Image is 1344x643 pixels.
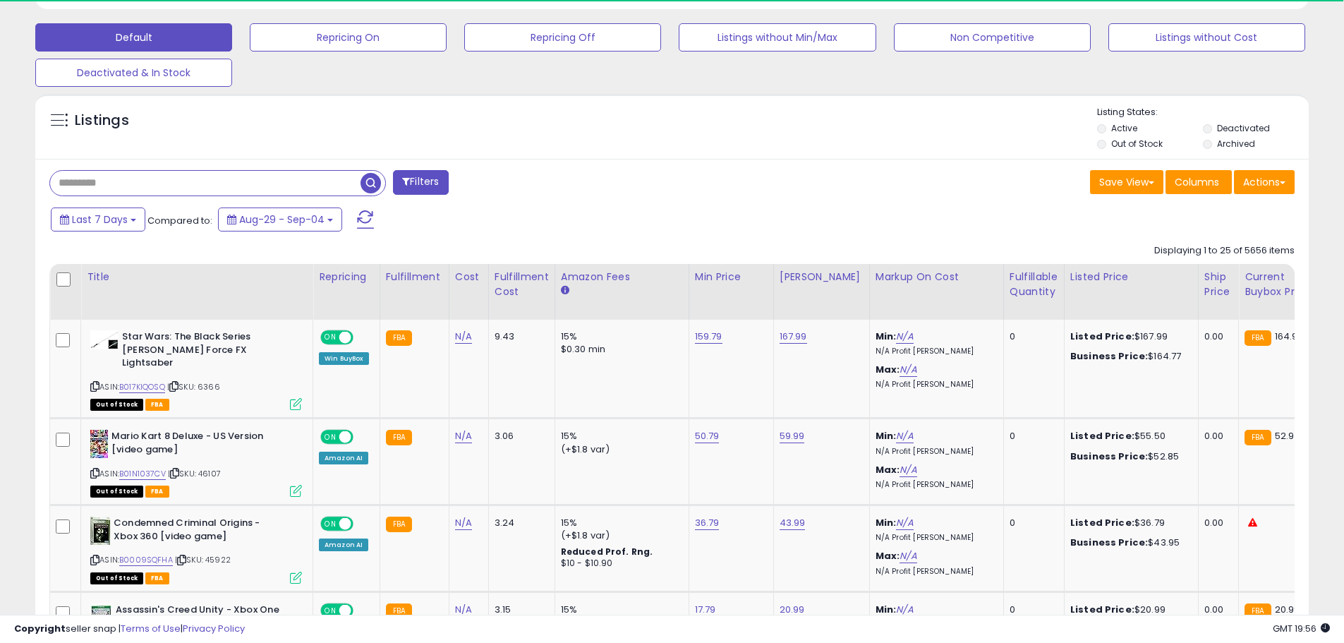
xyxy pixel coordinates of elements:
a: 36.79 [695,516,720,530]
b: Max: [876,549,900,563]
div: Min Price [695,270,768,284]
a: 43.99 [780,516,806,530]
a: B01N1037CV [119,468,166,480]
button: Deactivated & In Stock [35,59,232,87]
b: Max: [876,463,900,476]
div: Repricing [319,270,374,284]
b: Min: [876,429,897,443]
span: ON [322,518,339,530]
div: Amazon AI [319,539,368,551]
div: $55.50 [1070,430,1187,443]
div: Win BuyBox [319,352,369,365]
a: Terms of Use [121,622,181,635]
b: Reduced Prof. Rng. [561,546,653,558]
span: FBA [145,399,169,411]
div: ASIN: [90,430,302,495]
button: Actions [1234,170,1295,194]
p: N/A Profit [PERSON_NAME] [876,533,993,543]
b: Listed Price: [1070,516,1134,529]
div: $43.95 [1070,536,1187,549]
button: Save View [1090,170,1163,194]
a: N/A [896,429,913,443]
p: N/A Profit [PERSON_NAME] [876,567,993,577]
button: Listings without Cost [1108,23,1305,52]
div: Amazon AI [319,452,368,464]
div: 9.43 [495,330,544,343]
small: Amazon Fees. [561,284,569,297]
img: 51VPjQSwtJL._SL40_.jpg [90,430,108,458]
div: Cost [455,270,483,284]
div: Ship Price [1204,270,1233,299]
div: 15% [561,517,678,529]
button: Listings without Min/Max [679,23,876,52]
span: | SKU: 6366 [167,381,220,392]
a: N/A [900,463,916,477]
a: 159.79 [695,330,722,344]
div: $10 - $10.90 [561,558,678,570]
p: N/A Profit [PERSON_NAME] [876,480,993,490]
div: 0.00 [1204,330,1228,343]
img: 51ADMIHcr+L._SL40_.jpg [90,517,110,545]
span: FBA [145,486,169,498]
div: Amazon Fees [561,270,683,284]
div: ASIN: [90,330,302,409]
div: 3.06 [495,430,544,443]
button: Non Competitive [894,23,1091,52]
div: Displaying 1 to 25 of 5656 items [1154,244,1295,258]
span: OFF [351,332,374,344]
div: [PERSON_NAME] [780,270,864,284]
a: N/A [896,330,913,344]
small: FBA [1245,330,1271,346]
b: Listed Price: [1070,330,1134,343]
b: Business Price: [1070,349,1148,363]
div: Current Buybox Price [1245,270,1317,299]
div: 0.00 [1204,517,1228,529]
div: Fulfillment [386,270,443,284]
div: 3.24 [495,517,544,529]
div: Markup on Cost [876,270,998,284]
div: 0 [1010,517,1053,529]
a: 59.99 [780,429,805,443]
p: N/A Profit [PERSON_NAME] [876,380,993,390]
label: Out of Stock [1111,138,1163,150]
span: All listings that are currently out of stock and unavailable for purchase on Amazon [90,399,143,411]
span: 2025-09-12 19:56 GMT [1273,622,1330,635]
a: N/A [455,429,472,443]
div: Fulfillable Quantity [1010,270,1058,299]
img: 31ap+ZV8LZL._SL40_.jpg [90,330,119,349]
h5: Listings [75,111,129,131]
b: Business Price: [1070,450,1148,463]
div: 0 [1010,330,1053,343]
p: N/A Profit [PERSON_NAME] [876,347,993,356]
small: FBA [386,517,412,532]
a: Privacy Policy [183,622,245,635]
button: Filters [393,170,448,195]
b: Min: [876,516,897,529]
button: Columns [1166,170,1232,194]
label: Active [1111,122,1137,134]
span: Last 7 Days [72,212,128,227]
div: Listed Price [1070,270,1192,284]
div: $52.85 [1070,450,1187,463]
small: FBA [1245,430,1271,445]
strong: Copyright [14,622,66,635]
div: ASIN: [90,517,302,582]
button: Last 7 Days [51,208,145,232]
div: $36.79 [1070,517,1187,529]
b: Listed Price: [1070,429,1134,443]
div: $167.99 [1070,330,1187,343]
b: Min: [876,330,897,343]
div: Title [87,270,307,284]
b: Max: [876,363,900,376]
b: Star Wars: The Black Series [PERSON_NAME] Force FX Lightsaber [122,330,293,373]
label: Deactivated [1217,122,1270,134]
button: Default [35,23,232,52]
span: Aug-29 - Sep-04 [239,212,325,227]
a: B0009SQFHA [119,554,173,566]
button: Aug-29 - Sep-04 [218,208,342,232]
div: (+$1.8 var) [561,443,678,456]
a: N/A [455,330,472,344]
div: Fulfillment Cost [495,270,549,299]
a: 167.99 [780,330,807,344]
div: 15% [561,430,678,443]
